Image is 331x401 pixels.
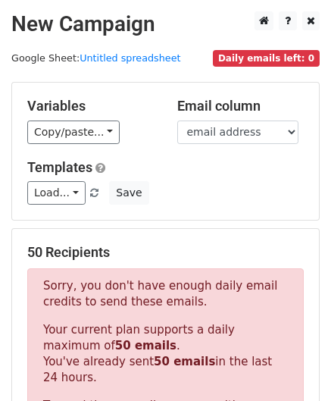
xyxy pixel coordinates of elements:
span: Daily emails left: 0 [213,50,320,67]
small: Google Sheet: [11,52,181,64]
p: Your current plan supports a daily maximum of . You've already sent in the last 24 hours. [43,322,288,386]
a: Templates [27,159,92,175]
h5: Variables [27,98,155,114]
a: Daily emails left: 0 [213,52,320,64]
iframe: Chat Widget [255,328,331,401]
button: Save [109,181,148,205]
h5: 50 Recipients [27,244,304,261]
strong: 50 emails [154,355,215,368]
a: Untitled spreadsheet [80,52,180,64]
h5: Email column [177,98,304,114]
a: Copy/paste... [27,121,120,144]
h2: New Campaign [11,11,320,37]
a: Load... [27,181,86,205]
strong: 50 emails [115,339,176,352]
p: Sorry, you don't have enough daily email credits to send these emails. [43,278,288,310]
